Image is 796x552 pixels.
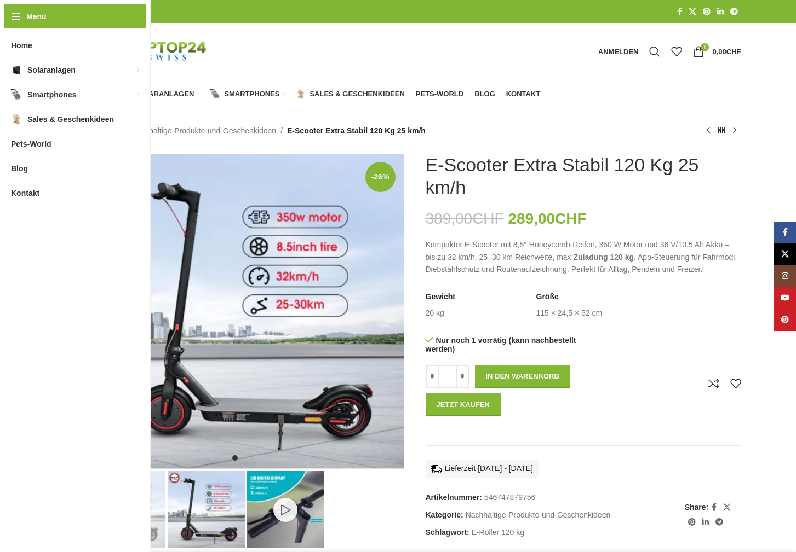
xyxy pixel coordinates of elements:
img: Sales & Geschenkideen [296,89,306,99]
span: Home [11,36,32,55]
p: Nur noch 1 vorrätig (kann nachbestellt werden) [426,335,578,355]
span: Smartphones [27,85,76,104]
bdi: 389,00 [426,210,504,227]
a: LinkedIn Social Link [714,4,727,19]
span: Solaranlagen [27,60,76,80]
a: YouTube Social Link [774,287,796,309]
img: Sales & Geschenkideen [11,114,22,125]
a: Telegram Social Link [712,515,726,530]
a: Pets-World [416,83,463,105]
span: 0 [701,43,709,51]
a: Nachhaltige-Produkte-und-Geschenkideen [131,125,277,137]
span: Smartphones [224,90,279,98]
span: Kontakt [11,183,39,203]
a: Solaranlagen [121,83,200,105]
span: 546747879756 [484,493,535,502]
strong: Zuladung 120 kg [574,253,634,262]
a: Smartphones [210,83,285,105]
bdi: 0,00 [712,48,741,56]
a: X Social Link [774,243,796,265]
p: Kompakter E-Scooter mit 8,5″-Honeycomb-Reifen, 350 W Motor und 36 V/10,5 Ah Akku – bis zu 32 km/h... [426,239,741,275]
span: Größe [536,292,559,303]
a: Telegram Social Link [727,4,741,19]
a: Pinterest Social Link [685,515,699,530]
a: Instagram Social Link [774,265,796,287]
span: Sales & Geschenkideen [310,90,404,98]
img: E-Scooter Extra Stabil 120 Kg 25 km/h – Bild 3 [247,471,324,548]
div: 2 / 3 [167,471,246,548]
a: X Social Link [685,4,700,19]
div: 3 / 3 [246,471,325,548]
h1: E-Scooter Extra Stabil 120 Kg 25 km/h [426,154,741,199]
span: Pets-World [11,134,51,154]
a: E-Roller 120 kg [472,528,525,537]
li: Go to slide 2 [243,455,249,461]
a: Pinterest Social Link [700,4,714,19]
span: -26% [365,162,396,192]
span: Pets-World [416,90,463,98]
span: Menü [26,10,47,22]
nav: Breadcrumb [88,125,426,137]
span: Solaranlagen [134,90,194,98]
span: Gewicht [426,292,455,303]
img: E-Roller-25 km/h [88,154,404,469]
div: Lieferzeit [DATE] - [DATE] [426,460,539,477]
span: CHF [726,48,741,56]
a: Pinterest Social Link [774,309,796,331]
bdi: 289,00 [508,210,586,227]
a: Nachhaltige-Produkte-und-Geschenkideen [466,510,611,519]
button: In den Warenkorb [475,365,570,388]
div: Hauptnavigation [83,83,546,105]
div: Meine Wunschliste [666,40,688,62]
input: Produktmenge [439,365,456,388]
span: CHF [472,210,504,227]
li: Go to slide 1 [232,455,238,461]
a: Logo der Website [88,47,225,55]
img: Smartphones [210,89,220,99]
span: Share: [685,501,709,513]
td: 20 kg [426,308,444,319]
a: Nächstes Produkt [728,124,741,137]
td: 115 × 24,5 × 52 cm [536,308,603,319]
button: Jetzt kaufen [426,393,501,416]
a: Kontakt [506,83,541,105]
span: Anmelden [598,48,639,55]
li: Go to slide 3 [254,455,260,461]
span: Schlagwort: [426,528,469,537]
span: Sales & Geschenkideen [27,109,114,129]
img: E-Roller-25 km/h [168,471,245,548]
img: Solaranlagen [11,65,22,75]
a: Vorheriges Produkt [702,124,715,137]
table: Produktdetails [426,292,741,318]
img: Smartphones [11,89,22,100]
a: Sales & Geschenkideen [296,83,404,105]
a: Facebook Social Link [774,222,796,243]
a: X Social Link [720,500,734,515]
a: Blog [474,83,495,105]
span: Blog [474,90,495,98]
a: Anmelden [593,40,644,62]
a: Suche [644,40,666,62]
a: Facebook Social Link [708,500,720,515]
span: E-Scooter Extra Stabil 120 Kg 25 km/h [287,125,426,137]
span: Kontakt [506,90,541,98]
span: CHF [555,210,587,227]
div: 1 / 3 [87,154,405,469]
span: Blog [11,159,28,178]
a: LinkedIn Social Link [699,515,712,530]
a: 0 0,00CHF [688,40,746,62]
span: Kategorie: [426,510,463,519]
a: Facebook Social Link [674,4,685,19]
span: Artikelnummer: [426,493,482,502]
